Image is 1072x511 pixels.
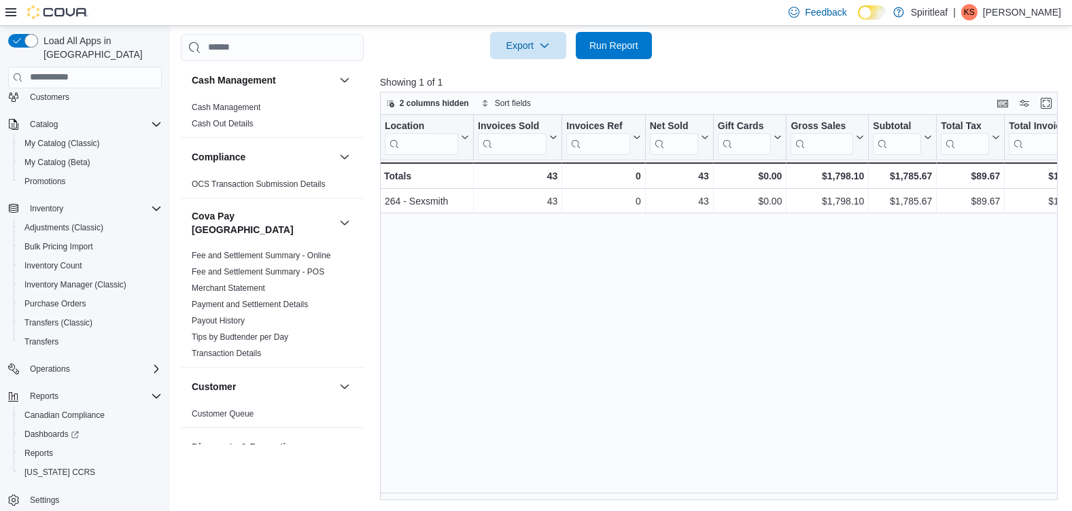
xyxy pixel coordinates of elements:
span: My Catalog (Classic) [19,135,162,152]
a: Dashboards [14,425,167,444]
span: Bulk Pricing Import [24,241,93,252]
span: Inventory [24,200,162,217]
div: 0 [566,168,640,184]
button: Location [385,120,469,154]
span: Operations [30,364,70,374]
span: Canadian Compliance [19,407,162,423]
span: Customers [24,88,162,105]
button: Display options [1016,95,1033,111]
div: Compliance [181,176,364,198]
div: Total Tax [941,120,989,154]
button: My Catalog (Classic) [14,134,167,153]
span: 2 columns hidden [400,98,469,109]
span: Customer Queue [192,408,254,419]
span: Fee and Settlement Summary - Online [192,250,331,261]
button: Customer [336,378,353,395]
button: Catalog [3,115,167,134]
div: 43 [650,193,709,209]
span: Merchant Statement [192,283,265,294]
button: Subtotal [873,120,932,154]
span: Customers [30,92,69,103]
div: Invoices Sold [478,120,547,154]
p: [PERSON_NAME] [983,4,1061,20]
span: Transfers [24,336,58,347]
span: Adjustments (Classic) [19,219,162,236]
a: Transfers (Classic) [19,315,98,331]
span: OCS Transaction Submission Details [192,179,326,190]
button: Gift Cards [718,120,782,154]
span: Payment and Settlement Details [192,299,308,310]
div: Gross Sales [791,120,853,154]
div: $1,785.67 [873,193,932,209]
a: Payout History [192,316,245,325]
button: Reports [14,444,167,463]
div: $1,798.10 [791,193,864,209]
span: Purchase Orders [19,296,162,312]
button: Sort fields [476,95,536,111]
span: Reports [30,391,58,402]
a: Tips by Budtender per Day [192,332,288,342]
span: Fee and Settlement Summary - POS [192,266,324,277]
span: Catalog [30,119,58,130]
span: Inventory Manager (Classic) [19,277,162,293]
span: Settings [24,491,162,508]
span: My Catalog (Beta) [19,154,162,171]
span: Inventory Count [19,258,162,274]
span: Dashboards [24,429,79,440]
button: Discounts & Promotions [192,440,334,454]
div: $89.67 [941,193,1000,209]
button: Cash Management [192,73,334,87]
span: My Catalog (Beta) [24,157,90,168]
span: Catalog [24,116,162,133]
button: Promotions [14,172,167,191]
button: 2 columns hidden [381,95,474,111]
a: Adjustments (Classic) [19,219,109,236]
span: Operations [24,361,162,377]
a: Cash Management [192,103,260,112]
div: Gross Sales [791,120,853,133]
button: Inventory Manager (Classic) [14,275,167,294]
span: Washington CCRS [19,464,162,480]
div: Gift Card Sales [718,120,772,154]
span: Cash Out Details [192,118,254,129]
a: Promotions [19,173,71,190]
div: Location [385,120,458,154]
img: Cova [27,5,88,19]
a: [US_STATE] CCRS [19,464,101,480]
div: Net Sold [650,120,698,133]
span: Reports [19,445,162,461]
a: Canadian Compliance [19,407,110,423]
h3: Customer [192,380,236,393]
button: My Catalog (Beta) [14,153,167,172]
div: Invoices Ref [566,120,629,154]
a: Settings [24,492,65,508]
a: Purchase Orders [19,296,92,312]
div: Total Tax [941,120,989,133]
a: Fee and Settlement Summary - Online [192,251,331,260]
button: Canadian Compliance [14,406,167,425]
a: Bulk Pricing Import [19,239,99,255]
button: Transfers (Classic) [14,313,167,332]
span: Cash Management [192,102,260,113]
div: Kennedy S [961,4,978,20]
div: Invoices Ref [566,120,629,133]
span: Load All Apps in [GEOGRAPHIC_DATA] [38,34,162,61]
span: Dashboards [19,426,162,442]
button: Inventory [3,199,167,218]
span: Promotions [24,176,66,187]
span: Payout History [192,315,245,326]
div: $89.67 [941,168,1000,184]
div: $1,798.10 [791,168,864,184]
a: OCS Transaction Submission Details [192,179,326,189]
a: Cash Out Details [192,119,254,128]
a: Inventory Manager (Classic) [19,277,132,293]
button: Gross Sales [791,120,864,154]
span: My Catalog (Classic) [24,138,100,149]
span: Transaction Details [192,348,261,359]
div: Cash Management [181,99,364,137]
div: Location [385,120,458,133]
p: | [953,4,956,20]
button: Cova Pay [GEOGRAPHIC_DATA] [336,215,353,231]
button: Compliance [192,150,334,164]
